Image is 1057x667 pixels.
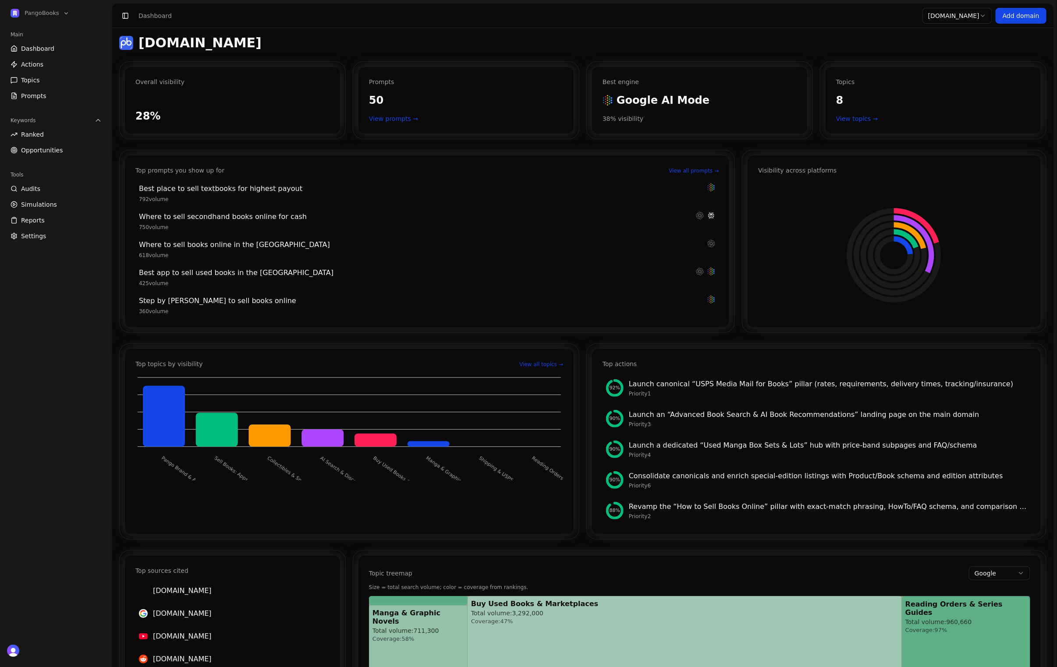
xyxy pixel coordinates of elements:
a: Dashboard [7,42,105,56]
div: Top sources cited [135,566,188,575]
a: Ranked [7,127,105,141]
img: reddit.com favicon [139,655,148,663]
a: Opportunities [7,143,105,157]
div: Prompts [369,78,563,86]
div: Visibility across platforms [758,166,837,175]
span: Opportunities [21,146,63,155]
div: Reading Orders & Series Guides [905,600,1027,617]
span: Settings [21,232,46,240]
div: Top topics by visibility [135,360,203,368]
span: 88 % [610,507,620,515]
span: 92 % [610,385,620,392]
div: Coverage:58% [372,635,415,642]
div: Where to sell books online in the United States [139,240,702,250]
div: Main [7,28,105,42]
div: Total volume:960,660 [905,618,972,626]
div: Impact 88% [606,502,624,519]
a: Impact 90%Launch an “Advanced Book Search & AI Book Recommendations” landing page on the main dom... [603,406,1030,431]
div: 28% [135,109,330,123]
text: Reading Orders & Series … [531,455,588,498]
div: Coverage:47% [471,618,513,625]
span: Actions [21,60,43,69]
div: Tools [7,168,105,182]
a: Impact 88%Revamp the “How to Sell Books Online” pillar with exact‑match phrasing, HowTo/FAQ schem... [603,498,1030,523]
a: Audits [7,182,105,196]
span: 360 volume [139,308,168,315]
a: Topics [7,73,105,87]
div: Impact 92% [606,379,624,397]
div: Total volume:3,292,000 [471,610,543,617]
div: Impact 90% [606,471,624,489]
div: Coverage:97% [905,627,947,634]
text: Collectibles & Special E… [266,455,320,495]
div: Topics [836,78,1030,86]
div: [DOMAIN_NAME] [153,654,326,664]
span: Topics [21,76,40,85]
img: bookscouter.com favicon [139,586,148,595]
span: Audits [21,184,40,193]
a: Best app to sell used books in the [GEOGRAPHIC_DATA]425volume [135,266,719,289]
div: Revamp the “How to Sell Books Online” pillar with exact‑match phrasing, HowTo/FAQ schema, and com... [629,501,1027,512]
div: Priority 1 [629,390,1027,397]
text: AI Search & Discovery [319,455,366,491]
a: Prompts [7,89,105,103]
a: Step by [PERSON_NAME] to sell books online360volume [135,294,719,317]
a: Actions [7,57,105,71]
div: Impact 90% [606,410,624,427]
a: Settings [7,229,105,243]
div: Topic treemap [369,569,412,578]
a: View topics → [836,114,1030,123]
div: Size = total search volume; color = coverage from rankings. [369,584,1030,591]
a: Impact 92%Launch canonical “USPS Media Mail for Books” pillar (rates, requirements, delivery time... [603,375,1030,401]
span: Ranked [21,130,44,139]
button: Open user button [7,645,19,657]
div: Priority 4 [629,452,1027,459]
span: PangoBooks [25,9,59,17]
div: Impact 90% [606,441,624,458]
img: 's logo [7,645,19,657]
a: Reports [7,213,105,227]
div: Overall visibility [135,78,330,86]
div: Best engine [603,78,797,86]
div: Manga & Graphic Novels [372,609,464,625]
a: Best place to sell textbooks for highest payout792volume [135,182,719,205]
div: Launch an “Advanced Book Search & AI Book Recommendations” landing page on the main domain [629,409,1027,420]
a: View prompts → [369,114,563,123]
div: [DOMAIN_NAME] [153,608,326,619]
div: Launch a dedicated “Used Manga Box Sets & Lots” hub with price‑band subpages and FAQ/schema [629,440,1027,451]
a: Where to sell secondhand books online for cash750volume [135,210,719,233]
div: 8 [836,93,1030,107]
a: View all prompts → [669,167,719,174]
div: Buy Used Books & Marketplaces [471,600,598,608]
span: 425 volume [139,280,168,287]
div: Step by step guide to sell books online [139,296,702,306]
div: 50 [369,93,563,107]
div: Priority 6 [629,482,1027,489]
div: Priority 3 [629,421,1027,428]
text: Pango Brand & App Trust [160,455,213,495]
div: Dashboard [138,11,172,20]
div: [DOMAIN_NAME] [153,586,326,596]
div: Launch canonical “USPS Media Mail for Books” pillar (rates, requirements, delivery times, trackin... [629,379,1027,389]
span: 90 % [610,415,620,423]
div: Best app to sell used books in the US [139,268,691,278]
button: Open organization switcher [7,7,73,19]
span: 750 volume [139,224,168,231]
span: 90 % [610,476,620,484]
text: Manga & Graphic Novels [425,455,477,494]
span: Prompts [21,92,46,100]
span: 618 volume [139,252,168,259]
text: Shipping & USPS Media Ma… [478,455,539,500]
a: Where to sell books online in the [GEOGRAPHIC_DATA]618volume [135,238,719,261]
img: google.com favicon [139,609,148,618]
div: Consolidate canonicals and enrich special‑edition listings with Product/Book schema and edition a... [629,471,1027,481]
h1: [DOMAIN_NAME] [138,35,262,51]
a: Impact 90%Consolidate canonicals and enrich special‑edition listings with Product/Book schema and... [603,467,1030,493]
span: Dashboard [21,44,54,53]
div: [DOMAIN_NAME] [153,631,326,642]
button: Keywords [7,113,105,127]
span: 792 volume [139,196,168,203]
div: Priority 2 [629,513,1027,520]
img: pangobooks.com favicon [119,36,133,50]
div: Top actions [603,360,637,368]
